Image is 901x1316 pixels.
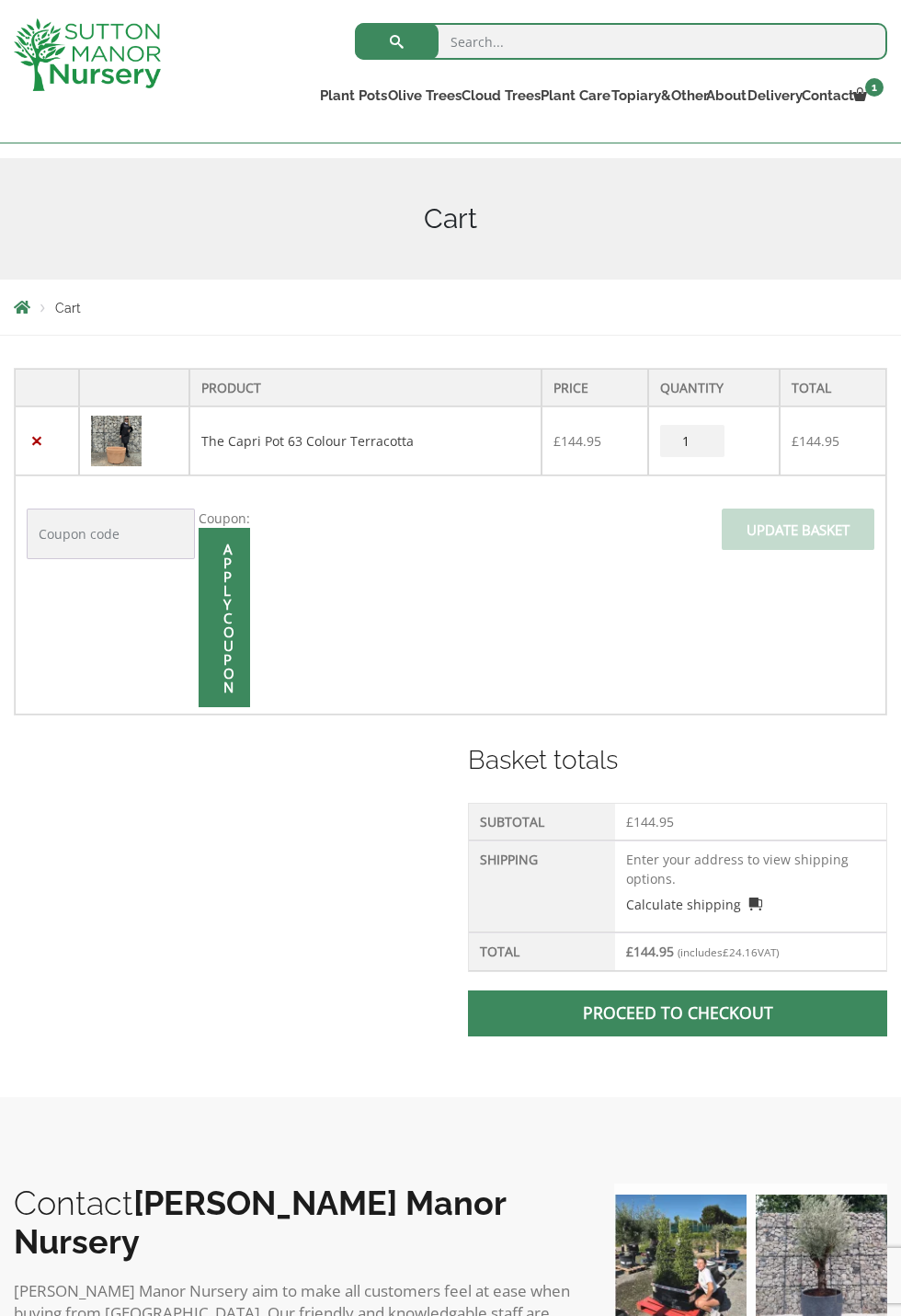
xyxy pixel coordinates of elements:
[14,18,161,91] img: logo
[201,432,414,450] a: The Capri Pot 63 Colour Terracotta
[468,990,887,1036] a: Proceed to checkout
[316,83,383,109] a: Plant Pots
[723,945,758,959] span: 24.16
[851,83,887,109] a: 1
[469,841,615,933] th: Shipping
[542,369,648,406] th: Price
[553,432,561,450] span: £
[626,813,674,830] bdi: 144.95
[536,83,606,109] a: Plant Care
[468,741,887,780] h2: Basket totals
[55,301,81,315] span: Cart
[615,841,886,933] td: Enter your address to view shipping options.
[626,813,633,830] span: £
[14,1184,506,1261] b: [PERSON_NAME] Manor Nursery
[792,432,839,450] bdi: 144.95
[678,945,779,959] small: (includes VAT)
[744,83,799,109] a: Delivery
[469,933,615,971] th: Total
[722,509,874,550] input: Update basket
[723,945,729,959] span: £
[626,895,762,914] a: Calculate shipping
[469,804,615,841] th: Subtotal
[199,509,250,527] label: Coupon:
[799,83,851,109] a: Contact
[660,425,724,457] input: Product quantity
[648,369,780,406] th: Quantity
[14,202,887,235] h1: Cart
[27,509,195,559] input: Coupon code
[91,416,142,466] img: Cart - IMG 3809
[792,432,799,450] span: £
[27,431,46,451] a: Remove this item
[189,369,541,406] th: Product
[626,943,674,960] bdi: 144.95
[355,23,887,60] input: Search...
[626,943,633,960] span: £
[553,432,601,450] bdi: 144.95
[199,528,250,707] input: Apply coupon
[14,1184,577,1261] h2: Contact
[703,83,744,109] a: About
[14,300,887,315] nav: Breadcrumbs
[865,78,884,97] span: 1
[383,83,457,109] a: Olive Trees
[457,83,536,109] a: Cloud Trees
[780,369,886,406] th: Total
[606,83,703,109] a: Topiary&Other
